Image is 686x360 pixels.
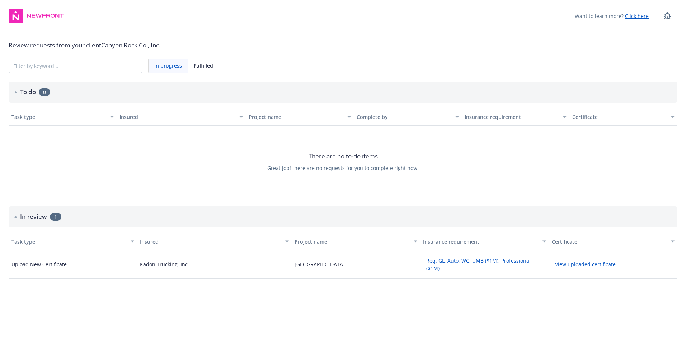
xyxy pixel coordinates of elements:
span: 0 [39,88,50,96]
button: Insurance requirement [420,233,549,250]
input: Filter by keyword... [9,59,142,73]
span: Fulfilled [194,62,213,69]
button: Insurance requirement [462,109,570,126]
div: [GEOGRAPHIC_DATA] [295,260,345,268]
h2: To do [20,87,36,97]
button: View uploaded certificate [552,259,619,270]
span: In progress [154,62,182,69]
div: Upload New Certificate [11,260,67,268]
button: Req: GL, Auto, WC, UMB ($1M), Professional ($1M) [423,255,546,274]
button: Project name [292,233,420,250]
button: Certificate [549,233,677,250]
img: navigator-logo.svg [9,9,23,23]
button: Certificate [569,109,677,126]
button: Insured [137,233,291,250]
div: Insurance requirement [423,238,538,245]
div: Certificate [572,113,667,121]
div: Task type [11,238,126,245]
div: Insurance requirement [465,113,559,121]
button: Project name [246,109,354,126]
div: Review requests from your client Canyon Rock Co., Inc. [9,41,677,50]
span: 1 [50,213,61,221]
button: Complete by [354,109,462,126]
div: Project name [249,113,343,121]
span: Great job! there are no requests for you to complete right now. [267,164,419,172]
button: Task type [9,109,117,126]
div: Certificate [552,238,667,245]
span: Want to learn more? [575,12,649,20]
a: Report a Bug [660,9,675,23]
h2: In review [20,212,47,221]
a: Click here [625,13,649,19]
div: Project name [295,238,409,245]
div: Insured [140,238,281,245]
div: Task type [11,113,106,121]
div: Kadon Trucking, Inc. [140,260,189,268]
button: Task type [9,233,137,250]
button: Insured [117,109,246,126]
span: There are no to-do items [309,152,378,161]
div: Complete by [357,113,451,121]
img: Newfront Logo [26,12,65,19]
div: Insured [119,113,235,121]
